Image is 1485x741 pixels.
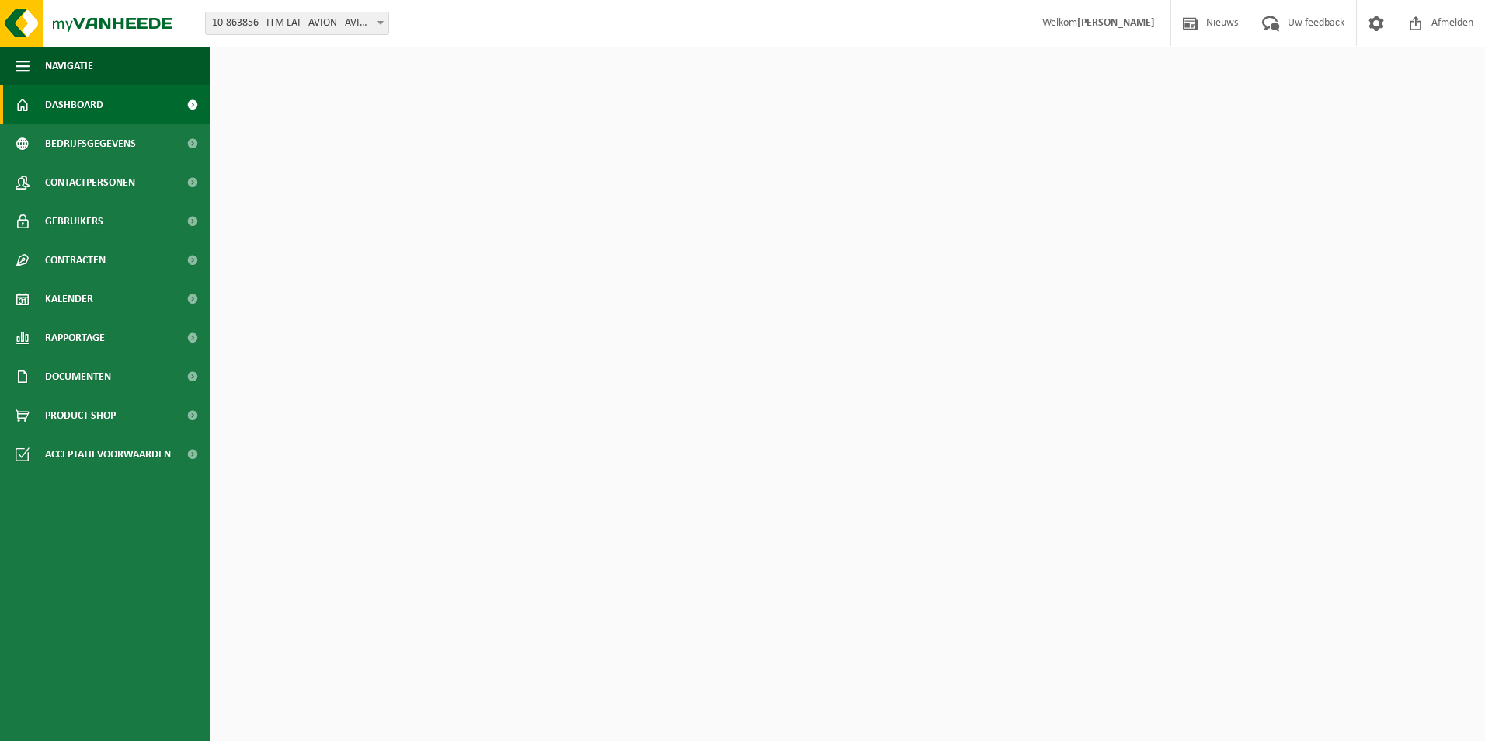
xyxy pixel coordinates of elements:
[45,357,111,396] span: Documenten
[45,202,103,241] span: Gebruikers
[45,47,93,85] span: Navigatie
[45,396,116,435] span: Product Shop
[205,12,389,35] span: 10-863856 - ITM LAI - AVION - AVION
[1077,17,1155,29] strong: [PERSON_NAME]
[45,435,171,474] span: Acceptatievoorwaarden
[206,12,388,34] span: 10-863856 - ITM LAI - AVION - AVION
[45,85,103,124] span: Dashboard
[45,124,136,163] span: Bedrijfsgegevens
[45,318,105,357] span: Rapportage
[45,280,93,318] span: Kalender
[45,163,135,202] span: Contactpersonen
[45,241,106,280] span: Contracten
